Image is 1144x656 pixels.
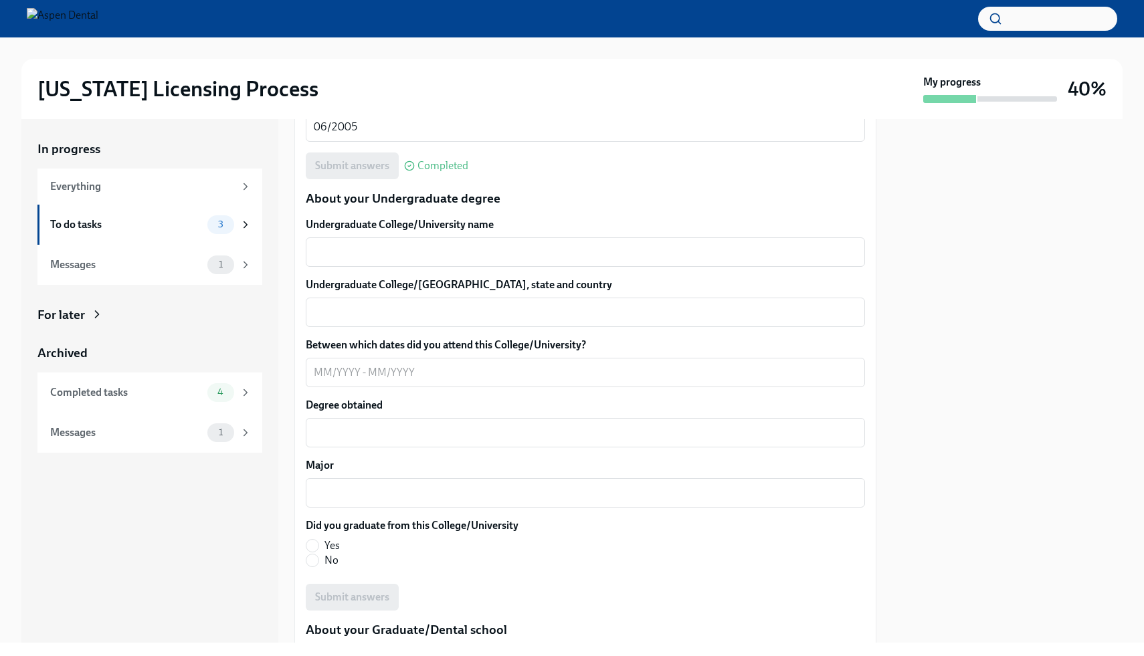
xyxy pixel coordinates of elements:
[211,427,231,437] span: 1
[306,278,865,292] label: Undergraduate College/[GEOGRAPHIC_DATA], state and country
[306,621,865,639] p: About your Graduate/Dental school
[1068,77,1107,101] h3: 40%
[37,205,262,245] a: To do tasks3
[50,425,202,440] div: Messages
[37,413,262,453] a: Messages1
[314,119,857,135] textarea: 06/2005
[210,219,231,229] span: 3
[27,8,98,29] img: Aspen Dental
[306,458,865,473] label: Major
[37,306,262,324] a: For later
[306,518,518,533] label: Did you graduate from this College/University
[306,217,865,232] label: Undergraduate College/University name
[37,169,262,205] a: Everything
[37,245,262,285] a: Messages1
[417,160,468,171] span: Completed
[923,75,981,90] strong: My progress
[306,338,865,352] label: Between which dates did you attend this College/University?
[50,257,202,272] div: Messages
[37,306,85,324] div: For later
[324,553,339,568] span: No
[306,190,865,207] p: About your Undergraduate degree
[37,344,262,362] a: Archived
[37,140,262,158] a: In progress
[306,398,865,413] label: Degree obtained
[37,372,262,413] a: Completed tasks4
[37,76,318,102] h2: [US_STATE] Licensing Process
[50,179,234,194] div: Everything
[50,385,202,400] div: Completed tasks
[50,217,202,232] div: To do tasks
[324,538,340,553] span: Yes
[209,387,231,397] span: 4
[211,259,231,269] span: 1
